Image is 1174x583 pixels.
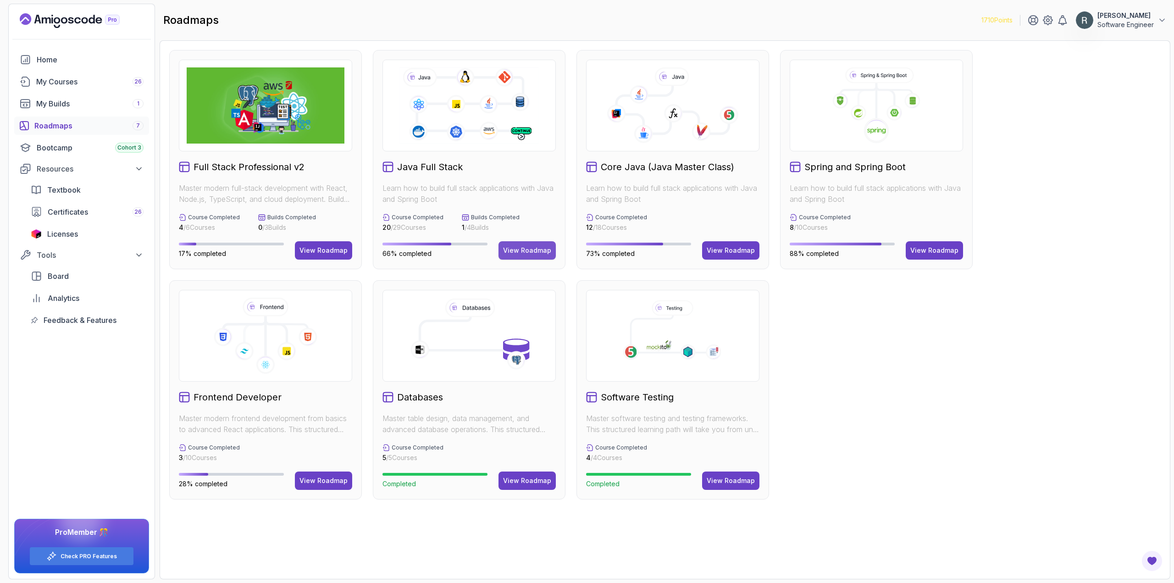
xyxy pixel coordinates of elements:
[498,241,556,260] button: View Roadmap
[25,289,149,307] a: analytics
[586,453,647,462] p: / 4 Courses
[702,241,759,260] button: View Roadmap
[48,206,88,217] span: Certificates
[14,247,149,263] button: Tools
[299,246,348,255] div: View Roadmap
[34,120,144,131] div: Roadmaps
[906,241,963,260] button: View Roadmap
[258,223,262,231] span: 0
[61,553,117,560] a: Check PRO Features
[136,122,140,129] span: 7
[179,250,226,257] span: 17% completed
[595,444,647,451] p: Course Completed
[179,223,240,232] p: / 6 Courses
[790,223,794,231] span: 8
[47,184,81,195] span: Textbook
[1097,20,1154,29] p: Software Engineer
[14,72,149,91] a: courses
[267,214,316,221] p: Builds Completed
[25,267,149,285] a: board
[382,454,386,461] span: 5
[392,214,443,221] p: Course Completed
[36,98,144,109] div: My Builds
[790,223,851,232] p: / 10 Courses
[14,117,149,135] a: roadmaps
[910,246,958,255] div: View Roadmap
[503,246,551,255] div: View Roadmap
[188,444,240,451] p: Course Completed
[498,472,556,490] button: View Roadmap
[382,480,416,488] span: Completed
[37,142,144,153] div: Bootcamp
[392,444,443,451] p: Course Completed
[1097,11,1154,20] p: [PERSON_NAME]
[179,480,227,488] span: 28% completed
[397,391,443,404] h2: Databases
[586,454,591,461] span: 4
[14,161,149,177] button: Resources
[790,250,839,257] span: 88% completed
[258,223,316,232] p: / 3 Builds
[1076,11,1093,29] img: user profile image
[702,472,759,490] button: View Roadmap
[14,94,149,113] a: builds
[503,476,551,485] div: View Roadmap
[37,250,144,261] div: Tools
[188,214,240,221] p: Course Completed
[179,454,183,461] span: 3
[981,16,1013,25] p: 1710 Points
[137,100,139,107] span: 1
[179,413,352,435] p: Master modern frontend development from basics to advanced React applications. This structured le...
[601,391,674,404] h2: Software Testing
[707,476,755,485] div: View Roadmap
[601,161,734,173] h2: Core Java (Java Master Class)
[47,228,78,239] span: Licenses
[586,223,593,231] span: 12
[462,223,465,231] span: 1
[179,223,183,231] span: 4
[48,293,79,304] span: Analytics
[1141,550,1163,572] button: Open Feedback Button
[586,250,635,257] span: 73% completed
[25,225,149,243] a: licenses
[194,391,282,404] h2: Frontend Developer
[382,250,432,257] span: 66% completed
[595,214,647,221] p: Course Completed
[37,163,144,174] div: Resources
[187,67,344,144] img: Full Stack Professional v2
[299,476,348,485] div: View Roadmap
[25,181,149,199] a: textbook
[397,161,463,173] h2: Java Full Stack
[194,161,305,173] h2: Full Stack Professional v2
[295,472,352,490] button: View Roadmap
[31,229,42,239] img: jetbrains icon
[586,480,620,488] span: Completed
[134,78,142,85] span: 26
[163,13,219,28] h2: roadmaps
[382,453,443,462] p: / 5 Courses
[14,50,149,69] a: home
[295,241,352,260] button: View Roadmap
[471,214,520,221] p: Builds Completed
[134,208,142,216] span: 26
[382,223,391,231] span: 20
[382,413,556,435] p: Master table design, data management, and advanced database operations. This structured learning ...
[48,271,69,282] span: Board
[14,139,149,157] a: bootcamp
[382,223,443,232] p: / 29 Courses
[36,76,144,87] div: My Courses
[179,453,240,462] p: / 10 Courses
[20,13,141,28] a: Landing page
[586,223,647,232] p: / 18 Courses
[799,214,851,221] p: Course Completed
[790,183,963,205] p: Learn how to build full stack applications with Java and Spring Boot
[25,311,149,329] a: feedback
[44,315,116,326] span: Feedback & Features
